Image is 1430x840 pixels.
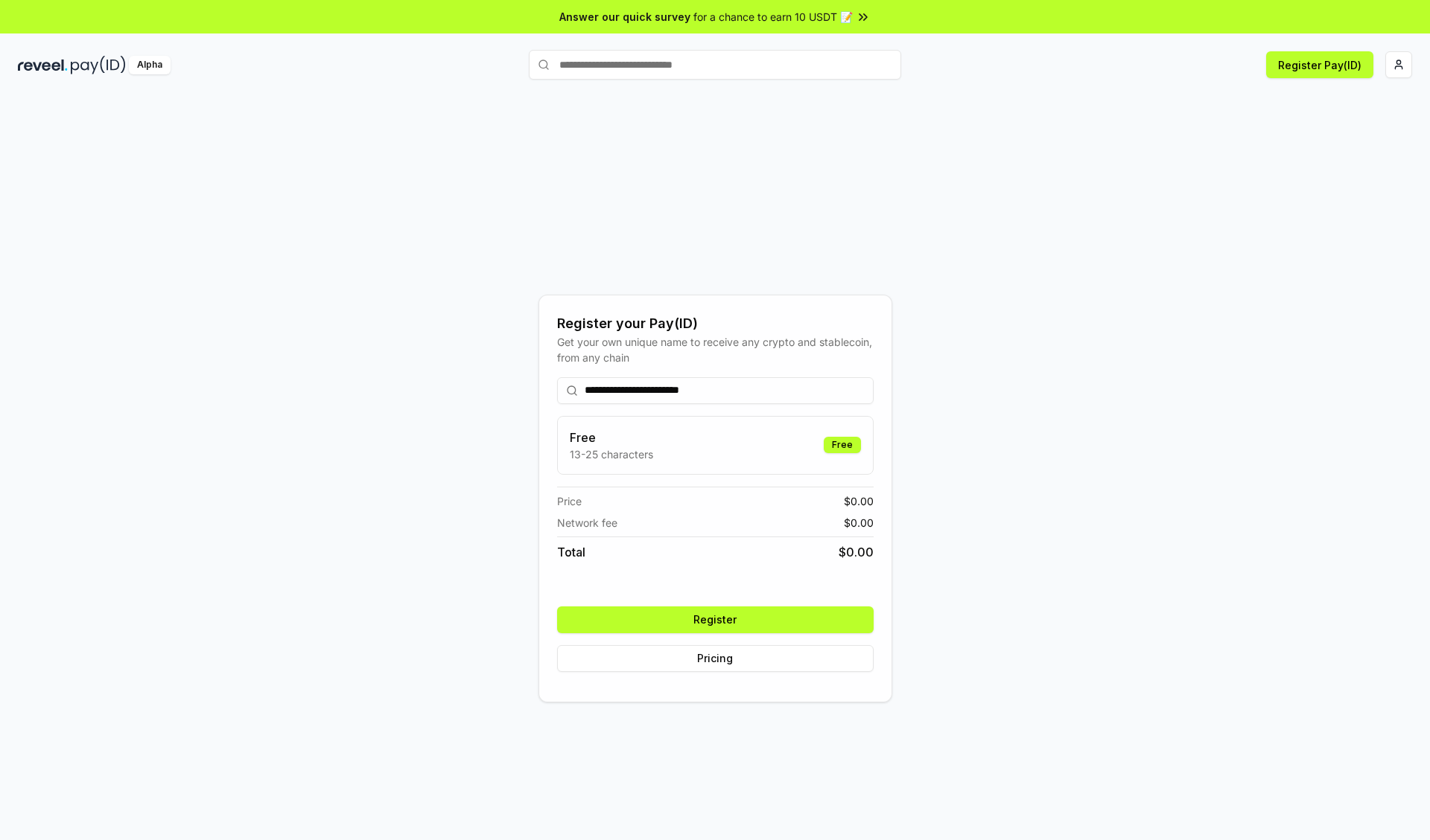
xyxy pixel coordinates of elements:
[1266,51,1373,78] button: Register Pay(ID)
[557,334,874,365] div: Get your own unique name to receive any crypto and stablecoin, from any chain
[557,313,874,334] div: Register your Pay(ID)
[71,56,126,74] img: pay_id
[18,56,68,74] img: reveel_dark
[557,606,874,633] button: Register
[824,437,861,453] div: Free
[570,429,653,446] h3: Free
[557,493,582,509] span: Price
[844,493,874,509] span: $ 0.00
[557,515,617,530] span: Network fee
[693,9,853,25] span: for a chance to earn 10 USDT 📝
[557,543,585,561] span: Total
[559,9,690,25] span: Answer our quick survey
[557,645,874,672] button: Pricing
[570,446,653,462] p: 13-25 characters
[844,515,874,530] span: $ 0.00
[129,56,171,74] div: Alpha
[839,543,874,561] span: $ 0.00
